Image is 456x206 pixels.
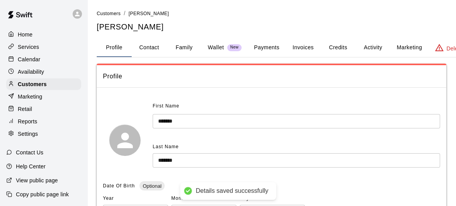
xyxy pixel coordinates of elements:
p: Calendar [18,55,40,63]
p: View public page [16,177,58,184]
p: Retail [18,105,32,113]
p: Wallet [208,43,224,52]
span: Date Of Birth [103,183,135,189]
p: Home [18,31,33,38]
p: Contact Us [16,149,44,156]
a: Retail [6,103,81,115]
button: Credits [320,38,355,57]
button: Family [167,38,202,57]
a: Customers [97,10,121,16]
span: Month [171,192,237,205]
span: Optional [139,183,164,189]
p: Help Center [16,163,45,170]
span: Profile [103,71,440,81]
button: Activity [355,38,390,57]
a: Availability [6,66,81,78]
a: Settings [6,128,81,140]
li: / [124,9,125,17]
a: Services [6,41,81,53]
span: Customers [97,11,121,16]
p: Copy public page link [16,190,69,198]
a: Calendar [6,54,81,65]
button: Invoices [285,38,320,57]
p: Settings [18,130,38,138]
a: Customers [6,78,81,90]
p: Availability [18,68,44,76]
button: Payments [248,38,285,57]
a: Reports [6,116,81,127]
span: [PERSON_NAME] [129,11,169,16]
span: Last Name [153,144,179,149]
p: Customers [18,80,47,88]
p: Reports [18,118,37,125]
button: Profile [97,38,132,57]
a: Marketing [6,91,81,102]
span: New [227,45,242,50]
a: Home [6,29,81,40]
div: Details saved successfully [196,187,268,195]
span: First Name [153,100,179,113]
button: Contact [132,38,167,57]
button: Marketing [390,38,428,57]
p: Services [18,43,39,51]
p: Marketing [18,93,42,100]
span: Year [103,192,168,205]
